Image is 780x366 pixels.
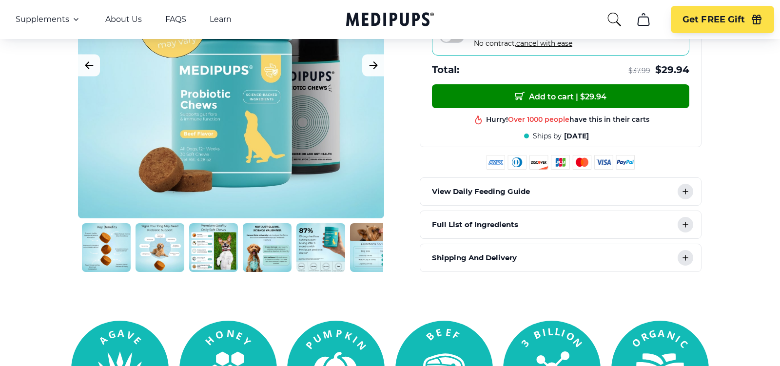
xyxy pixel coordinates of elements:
span: Supplements [16,15,69,24]
img: payment methods [487,155,635,170]
span: $ 29.94 [655,63,689,77]
img: Probiotic Dog Chews | Natural Dog Supplements [189,223,238,272]
a: Medipups [346,10,434,30]
div: Hurry! have this in their carts [486,114,649,123]
span: Get FREE Gift [682,14,745,25]
span: Over 1000 people [508,114,569,123]
a: FAQS [165,15,186,24]
button: cart [632,8,655,31]
img: Probiotic Dog Chews | Natural Dog Supplements [136,223,184,272]
button: Add to cart | $29.94 [432,84,689,108]
img: Probiotic Dog Chews | Natural Dog Supplements [296,223,345,272]
a: Learn [210,15,232,24]
button: Previous Image [78,54,100,76]
span: Total: [432,63,459,77]
button: Supplements [16,14,82,25]
p: Shipping And Delivery [432,252,517,264]
span: [DATE] [564,132,589,141]
img: Probiotic Dog Chews | Natural Dog Supplements [82,223,131,272]
a: About Us [105,15,142,24]
button: Next Image [362,54,384,76]
span: $ 37.99 [628,66,650,76]
img: Probiotic Dog Chews | Natural Dog Supplements [350,223,399,272]
button: search [606,12,622,27]
span: No contract, [474,39,579,48]
span: cancel with ease [516,39,572,48]
span: Add to cart | $ 29.94 [515,91,606,101]
p: Full List of Ingredients [432,219,518,231]
span: Ships by [533,132,562,141]
p: View Daily Feeding Guide [432,186,530,197]
button: Get FREE Gift [671,6,774,33]
img: Probiotic Dog Chews | Natural Dog Supplements [243,223,292,272]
